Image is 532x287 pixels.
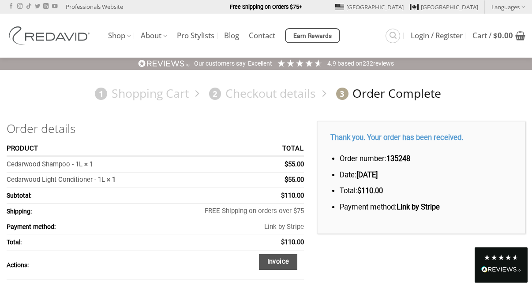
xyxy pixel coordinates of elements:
[107,176,116,184] strong: × 1
[386,155,410,163] strong: 135248
[162,142,304,157] th: Total
[138,59,190,68] img: REVIEWS.io
[481,266,521,272] img: REVIEWS.io
[162,204,304,219] td: FREE Shipping on orders over $75
[91,86,189,101] a: 1Shopping Cart
[8,4,14,10] a: Follow on Facebook
[386,29,400,43] a: Search
[411,32,463,39] span: Login / Register
[7,235,162,250] th: Total:
[397,203,440,211] strong: Link by Stripe
[281,238,285,246] span: $
[7,79,525,108] nav: Checkout steps
[277,59,323,68] div: 4.91 Stars
[327,60,337,67] span: 4.9
[224,28,239,44] a: Blog
[209,88,221,100] span: 2
[95,88,107,100] span: 1
[472,26,525,45] a: View cart
[7,26,95,45] img: REDAVID Salon Products | United States
[26,4,31,10] a: Follow on TikTok
[205,86,316,101] a: 2Checkout details
[35,4,40,10] a: Follow on Twitter
[483,254,519,261] div: 4.8 Stars
[411,28,463,44] a: Login / Register
[7,188,162,203] th: Subtotal:
[7,121,304,136] h2: Order details
[162,219,304,235] td: Link by Stripe
[357,187,383,195] bdi: 110.00
[7,219,162,235] th: Payment method:
[17,4,22,10] a: Follow on Instagram
[52,4,57,10] a: Follow on YouTube
[281,238,304,246] span: 110.00
[335,0,404,14] a: [GEOGRAPHIC_DATA]
[249,28,275,44] a: Contact
[177,28,214,44] a: Pro Stylists
[340,169,512,181] li: Date:
[230,4,302,10] strong: Free Shipping on Orders $75+
[493,30,513,40] bdi: 0.00
[330,133,463,142] strong: Thank you. Your order has been received.
[43,4,49,10] a: Follow on LinkedIn
[285,176,288,184] span: $
[340,202,512,213] li: Payment method:
[285,28,340,43] a: Earn Rewards
[340,153,512,165] li: Order number:
[481,265,521,276] div: Read All Reviews
[475,247,528,283] div: Read All Reviews
[108,27,131,44] a: Shop
[194,59,246,68] div: Our customers say
[141,27,167,44] a: About
[356,171,378,179] strong: [DATE]
[340,185,512,197] li: Total:
[259,254,297,270] a: Invoice order number 135248
[410,0,478,14] a: [GEOGRAPHIC_DATA]
[84,160,93,168] strong: × 1
[281,191,304,199] span: 110.00
[7,250,162,280] th: Actions:
[493,30,498,40] span: $
[357,187,361,195] span: $
[491,0,525,13] a: Languages
[363,60,373,67] span: 232
[248,59,272,68] div: Excellent
[285,160,304,168] bdi: 55.00
[285,176,304,184] bdi: 55.00
[285,160,288,168] span: $
[7,160,82,168] a: Cedarwood Shampoo - 1L
[7,142,162,157] th: Product
[281,191,285,199] span: $
[472,32,513,39] span: Cart /
[373,60,394,67] span: reviews
[7,204,162,219] th: Shipping:
[337,60,363,67] span: Based on
[293,31,332,41] span: Earn Rewards
[7,176,105,184] a: Cedarwood Light Conditioner - 1L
